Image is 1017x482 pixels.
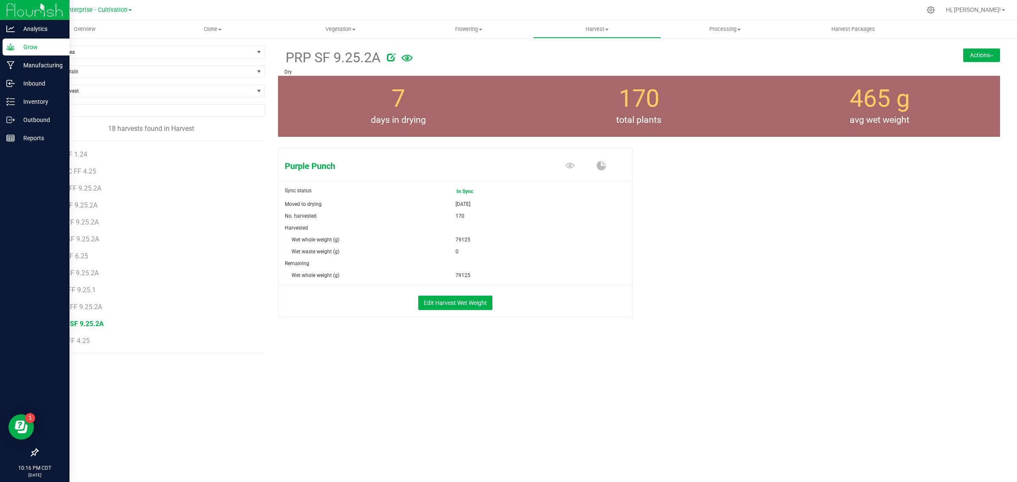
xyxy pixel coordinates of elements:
span: PD SF 9.25.2A [56,269,99,277]
span: Wet whole weight (g) [292,272,339,278]
span: PRP SF 9.25.2A [56,320,104,328]
span: Overview [62,25,107,33]
group-info-box: Days in drying [284,76,512,137]
span: Purple Punch [278,160,515,172]
span: OG FF 9.25.2A [56,218,99,226]
span: PRP SF 9.25.2A [284,47,381,68]
p: Inbound [15,78,66,89]
span: OG SF 9.25.2A [56,235,99,243]
span: LF SF 9.25.2A [56,201,97,209]
p: Inventory [15,97,66,107]
span: PRP FF 9.25.2A [56,303,102,311]
inline-svg: Reports [6,134,15,142]
inline-svg: Analytics [6,25,15,33]
a: Overview [20,20,148,38]
span: Harvested [285,225,308,231]
span: total plants [519,113,759,127]
span: LCS FF 9.25.2A [56,184,101,192]
span: Flowering [405,25,532,33]
input: NO DATA FOUND [38,105,264,116]
a: Harvest [533,20,661,38]
span: 465 g [850,84,910,113]
span: 7 [392,84,405,113]
span: 170 [619,84,659,113]
a: Processing [661,20,789,38]
p: 10:16 PM CDT [4,464,66,472]
button: Edit Harvest Wet Weight [418,296,492,310]
span: Harvest Packages [820,25,886,33]
inline-svg: Inbound [6,79,15,88]
a: Vegetation [277,20,405,38]
p: Reports [15,133,66,143]
span: Harvest [534,25,661,33]
inline-svg: Inventory [6,97,15,106]
span: Vertical Enterprise - Cultivation [42,6,128,14]
span: Processing [661,25,789,33]
span: Wet waste weight (g) [292,249,339,255]
span: select [254,46,264,58]
span: days in drying [278,113,519,127]
span: avg wet weight [759,113,1000,127]
p: Dry [284,68,873,76]
iframe: Resource center [8,414,34,440]
group-info-box: Average wet flower weight [766,76,994,137]
span: [DATE] [456,198,470,210]
inline-svg: Grow [6,43,15,51]
span: Sync status [285,188,311,194]
span: 170 [456,210,464,222]
span: In Sync [456,185,491,198]
span: 0 [456,246,458,258]
span: 79125 [456,269,470,281]
iframe: Resource center unread badge [25,413,35,423]
inline-svg: Manufacturing [6,61,15,69]
span: Wet whole weight (g) [292,237,339,243]
span: In Sync [456,186,490,197]
span: LAKC FF 4.25 [56,167,96,175]
div: Manage settings [925,6,936,14]
span: Filter by Strain [38,66,254,78]
span: Clone [149,25,276,33]
span: Vegetation [277,25,404,33]
p: Manufacturing [15,60,66,70]
a: Harvest Packages [789,20,917,38]
span: WS FF 4.25 [56,337,90,345]
span: Moved to drying [285,201,322,207]
span: PIN FF 9.25.1 [56,286,96,294]
span: Filter by area [38,46,254,58]
span: PC FF 6.25 [56,252,88,260]
button: Actions [963,48,1000,62]
span: JF FF 1.24 [56,150,87,158]
group-info-box: Total number of plants [525,76,753,137]
span: Find a Harvest [38,85,254,97]
span: Remaining [285,260,309,266]
span: Hi, [PERSON_NAME]! [946,6,1001,13]
p: Analytics [15,24,66,34]
span: No. harvested [285,213,317,219]
p: Grow [15,42,66,52]
p: [DATE] [4,472,66,478]
a: Flowering [405,20,533,38]
p: Outbound [15,115,66,125]
span: 79125 [456,234,470,246]
inline-svg: Outbound [6,116,15,124]
a: Clone [148,20,276,38]
div: 18 harvests found in Harvest [37,124,265,134]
